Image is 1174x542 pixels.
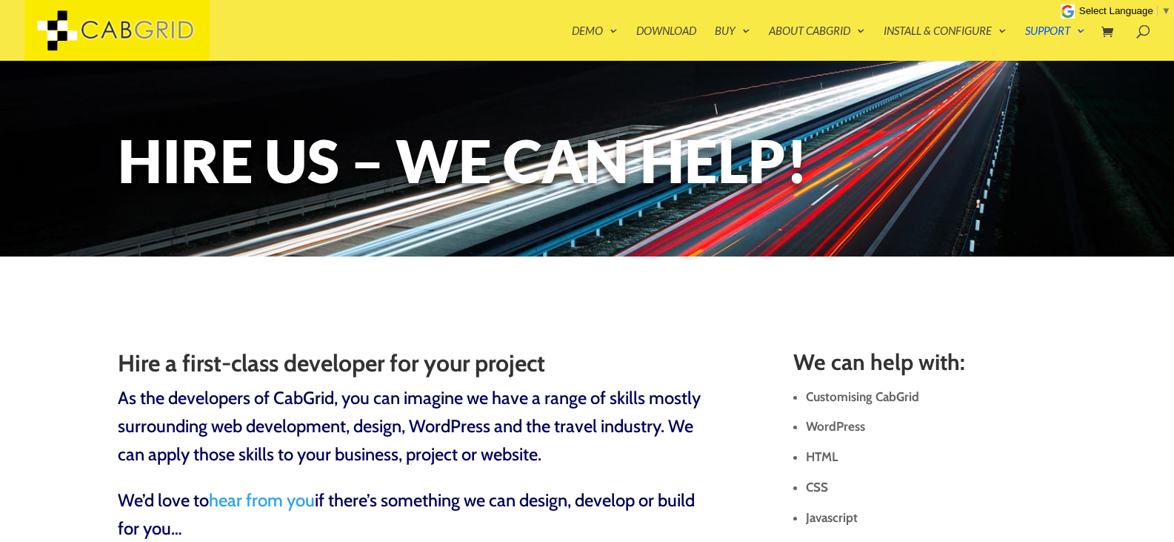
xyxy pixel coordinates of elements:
[636,25,696,61] a: Download
[884,25,1007,61] a: Install & Configure
[572,25,618,61] a: Demo
[1157,5,1158,16] span: ​
[118,131,1057,197] h1: Hire Us – We can help!
[806,503,1056,533] li: Javascript
[118,351,719,384] h3: Hire a first-class developer for your project
[1025,25,1085,61] a: Support
[1079,5,1171,16] a: Select Language​
[769,25,865,61] a: About CabGrid
[209,489,315,511] a: hear from you
[24,21,210,36] a: CabGrid Taxi Plugin
[1079,5,1153,16] span: Select Language
[118,384,719,486] p: As the developers of CabGrid, you can imagine we have a range of skills mostly surrounding web de...
[715,25,750,61] a: Buy
[1161,5,1171,16] span: ▼
[806,382,1056,412] li: Customising CabGrid
[806,472,1056,503] li: CSS
[1082,449,1174,520] iframe: chat widget
[793,350,1056,382] h3: We can help with:
[806,412,1056,442] li: WordPress
[806,442,1056,472] li: HTML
